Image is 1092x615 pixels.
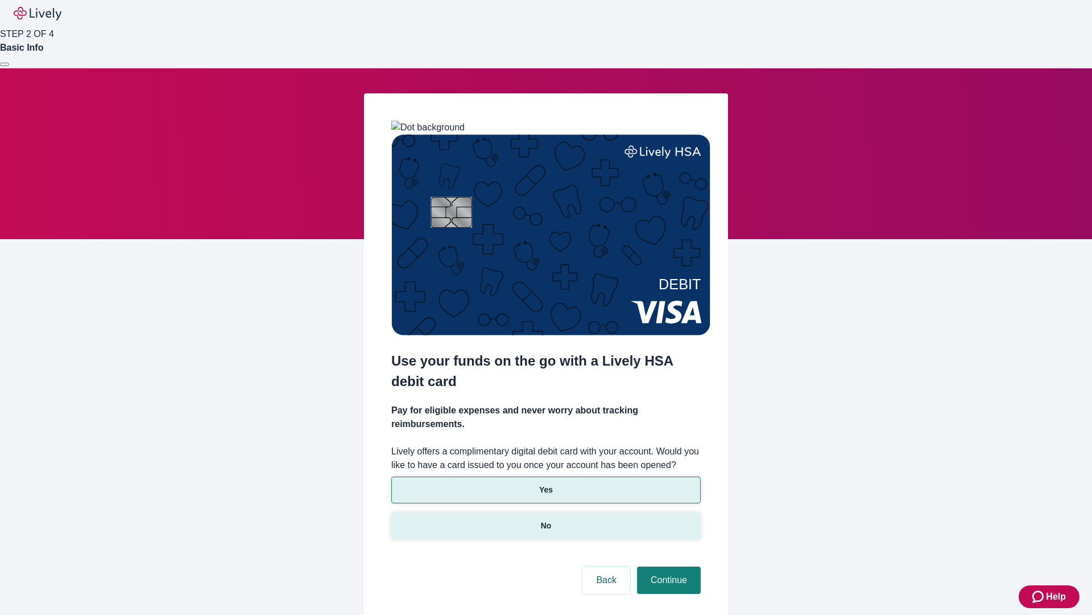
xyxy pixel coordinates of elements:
[391,134,710,335] img: Debit card
[539,484,553,496] p: Yes
[14,7,61,20] img: Lively
[391,351,701,392] h2: Use your funds on the go with a Lively HSA debit card
[391,512,701,539] button: No
[1032,590,1046,604] svg: Zendesk support icon
[391,445,701,472] label: Lively offers a complimentary digital debit card with your account. Would you like to have a card...
[1046,590,1066,604] span: Help
[391,477,701,503] button: Yes
[391,404,701,431] h4: Pay for eligible expenses and never worry about tracking reimbursements.
[582,567,630,594] button: Back
[541,520,552,532] p: No
[391,121,465,134] img: Dot background
[1019,585,1079,608] button: Zendesk support iconHelp
[637,567,701,594] button: Continue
